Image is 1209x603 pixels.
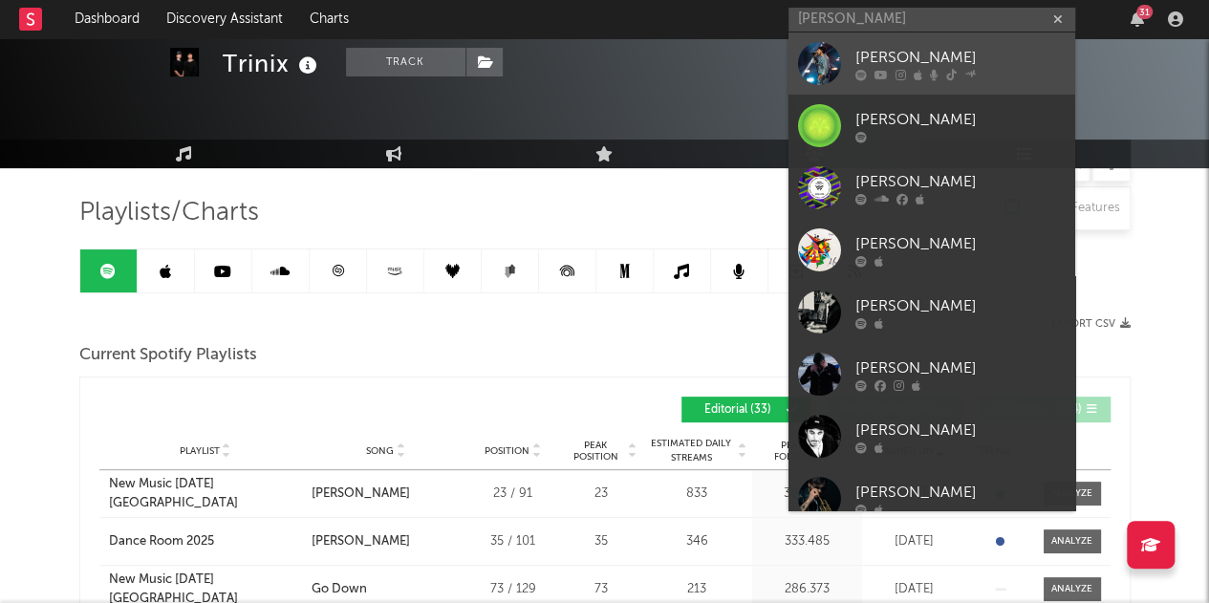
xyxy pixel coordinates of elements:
a: [PERSON_NAME] [788,281,1075,343]
a: [PERSON_NAME] [788,219,1075,281]
div: 35 [566,532,637,551]
div: [PERSON_NAME] [855,46,1066,69]
button: Editorial(33) [681,397,810,422]
span: Peak Position [566,440,626,463]
a: [PERSON_NAME] [788,95,1075,157]
div: 346 [647,532,747,551]
span: Position [485,445,529,457]
div: 35 / 101 [470,532,556,551]
div: [PERSON_NAME] [855,419,1066,441]
div: 213 [647,580,747,599]
div: [PERSON_NAME] [855,170,1066,193]
button: 31 [1131,11,1144,27]
div: [PERSON_NAME] [855,108,1066,131]
div: Trinix [223,48,322,79]
div: [PERSON_NAME] [312,532,410,551]
div: Dance Room 2025 [109,532,214,551]
div: 286.373 [757,580,857,599]
div: 23 / 91 [470,485,556,504]
div: [DATE] [867,580,962,599]
span: Song [366,445,394,457]
div: 833 [647,485,747,504]
div: [PERSON_NAME] [855,294,1066,317]
a: [PERSON_NAME] [788,157,1075,219]
a: [PERSON_NAME] [788,405,1075,467]
div: [PERSON_NAME] [855,356,1066,379]
div: 333.485 [757,532,857,551]
a: [PERSON_NAME] [788,32,1075,95]
a: Dance Room 2025 [109,532,302,551]
span: Playlist [180,445,220,457]
button: Export CSV [1051,318,1131,330]
span: Playlist Followers [757,440,846,463]
div: [PERSON_NAME] [855,232,1066,255]
button: Track [346,48,465,76]
span: Current Spotify Playlists [79,344,257,367]
a: New Music [DATE] [GEOGRAPHIC_DATA] [109,475,302,512]
div: Go Down [312,580,367,599]
div: [DATE] [867,532,962,551]
div: [PERSON_NAME] [312,485,410,504]
span: Editorial ( 33 ) [694,404,782,416]
a: [PERSON_NAME] [788,343,1075,405]
span: Playlists/Charts [79,202,259,225]
div: 382.434 [757,485,857,504]
a: [PERSON_NAME] [788,467,1075,529]
div: [PERSON_NAME] [855,481,1066,504]
div: 73 [566,580,637,599]
div: 73 / 129 [470,580,556,599]
input: Search for artists [788,8,1075,32]
div: 31 [1136,5,1153,19]
span: Estimated Daily Streams [647,437,736,465]
div: 23 [566,485,637,504]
